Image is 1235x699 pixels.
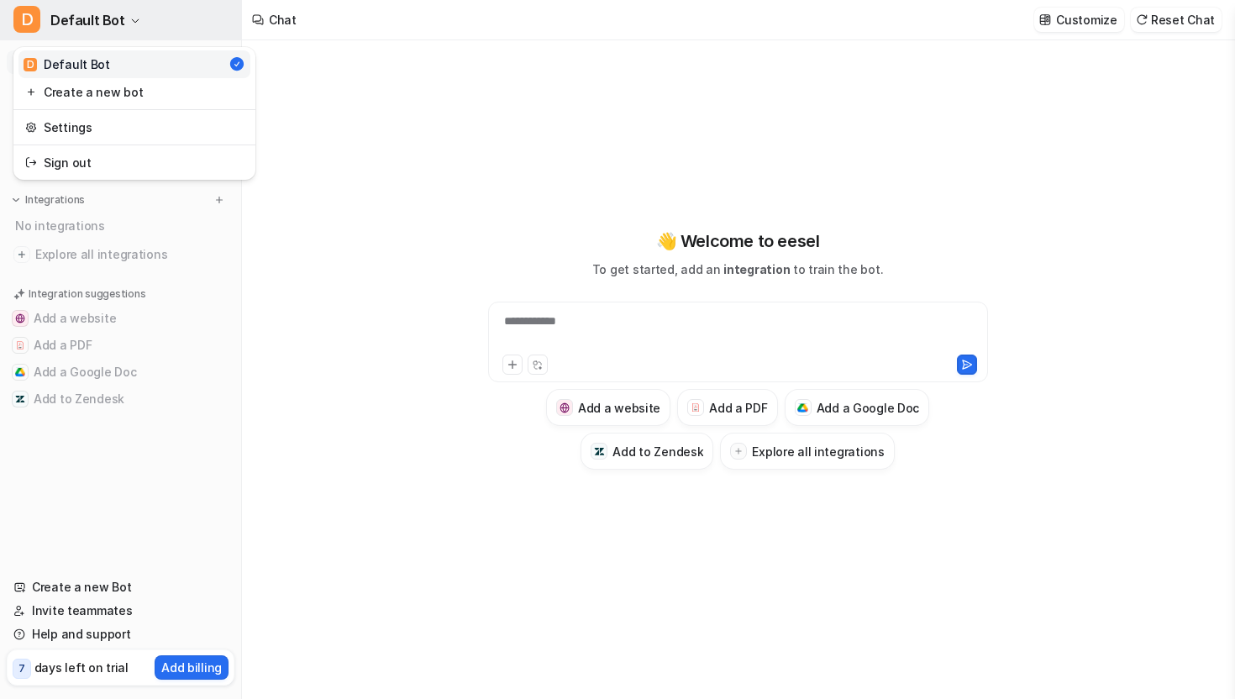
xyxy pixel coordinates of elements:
[13,6,40,33] span: D
[50,8,125,32] span: Default Bot
[25,118,37,136] img: reset
[24,58,37,71] span: D
[25,83,37,101] img: reset
[18,113,250,141] a: Settings
[18,78,250,106] a: Create a new bot
[25,154,37,171] img: reset
[18,149,250,176] a: Sign out
[13,47,255,180] div: DDefault Bot
[24,55,110,73] div: Default Bot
